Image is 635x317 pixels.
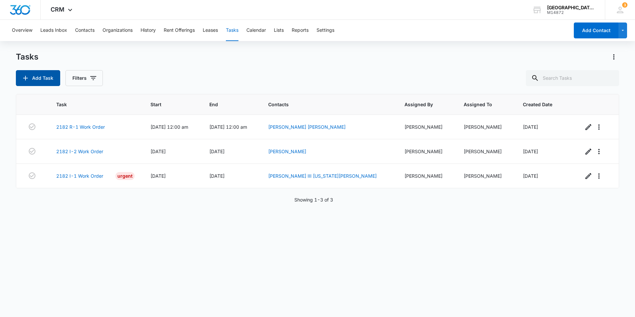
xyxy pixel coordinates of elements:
[203,20,218,41] button: Leases
[56,123,105,130] a: 2182 R-1 Work Order
[209,101,243,108] span: End
[292,20,309,41] button: Reports
[164,20,195,41] button: Rent Offerings
[317,20,334,41] button: Settings
[464,172,507,179] div: [PERSON_NAME]
[40,20,67,41] button: Leads Inbox
[16,52,38,62] h1: Tasks
[268,149,306,154] a: [PERSON_NAME]
[150,173,166,179] span: [DATE]
[523,173,538,179] span: [DATE]
[16,70,60,86] button: Add Task
[56,148,103,155] a: 2182 I-2 Work Order
[268,124,346,130] a: [PERSON_NAME] [PERSON_NAME]
[526,70,619,86] input: Search Tasks
[274,20,284,41] button: Lists
[56,101,125,108] span: Task
[523,149,538,154] span: [DATE]
[150,124,188,130] span: [DATE] 12:00 am
[246,20,266,41] button: Calendar
[547,10,595,15] div: account id
[574,23,618,38] button: Add Contact
[141,20,156,41] button: History
[609,52,619,62] button: Actions
[622,2,627,8] span: 3
[226,20,238,41] button: Tasks
[12,20,32,41] button: Overview
[150,149,166,154] span: [DATE]
[404,148,448,155] div: [PERSON_NAME]
[209,173,225,179] span: [DATE]
[464,148,507,155] div: [PERSON_NAME]
[56,172,103,179] a: 2182 I-1 Work Order
[115,172,135,180] div: Urgent
[404,101,438,108] span: Assigned By
[65,70,103,86] button: Filters
[103,20,133,41] button: Organizations
[547,5,595,10] div: account name
[75,20,95,41] button: Contacts
[404,172,448,179] div: [PERSON_NAME]
[622,2,627,8] div: notifications count
[268,173,377,179] a: [PERSON_NAME] III [US_STATE][PERSON_NAME]
[150,101,184,108] span: Start
[51,6,64,13] span: CRM
[404,123,448,130] div: [PERSON_NAME]
[464,101,497,108] span: Assigned To
[464,123,507,130] div: [PERSON_NAME]
[268,101,379,108] span: Contacts
[209,124,247,130] span: [DATE] 12:00 am
[294,196,333,203] p: Showing 1-3 of 3
[523,124,538,130] span: [DATE]
[523,101,558,108] span: Created Date
[209,149,225,154] span: [DATE]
